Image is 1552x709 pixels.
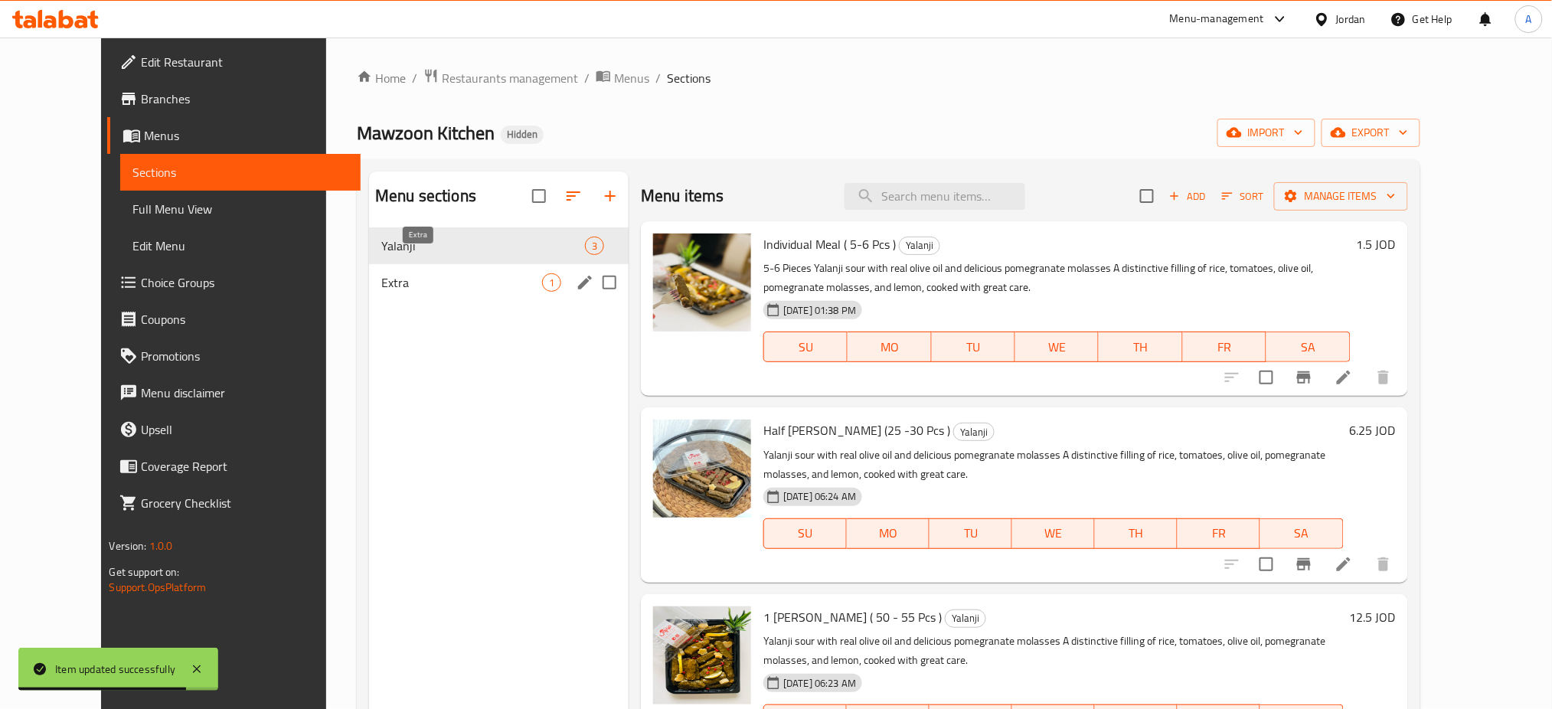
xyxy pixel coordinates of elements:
[1274,182,1408,211] button: Manage items
[120,191,361,227] a: Full Menu View
[501,128,544,141] span: Hidden
[1335,368,1353,387] a: Edit menu item
[1012,518,1095,549] button: WE
[1218,185,1268,208] button: Sort
[845,183,1025,210] input: search
[596,68,649,88] a: Menus
[357,69,406,87] a: Home
[1212,185,1274,208] span: Sort items
[1230,123,1303,142] span: import
[1105,336,1176,358] span: TH
[777,676,862,691] span: [DATE] 06:23 AM
[641,185,724,207] h2: Menu items
[369,227,629,264] div: Yalanji3
[584,69,590,87] li: /
[375,185,476,207] h2: Menu sections
[442,69,578,87] span: Restaurants management
[763,518,847,549] button: SU
[107,448,361,485] a: Coverage Report
[357,116,495,150] span: Mawzoon Kitchen
[132,237,348,255] span: Edit Menu
[1101,522,1171,544] span: TH
[107,44,361,80] a: Edit Restaurant
[381,237,585,255] div: Yalanji
[107,301,361,338] a: Coupons
[542,273,561,292] div: items
[109,562,179,582] span: Get support on:
[899,237,940,255] div: Yalanji
[953,423,995,441] div: Yalanji
[141,310,348,328] span: Coupons
[523,180,555,212] span: Select all sections
[653,420,751,518] img: Half Kilo Yalanji (25 -30 Pcs )
[1131,180,1163,212] span: Select section
[1266,522,1337,544] span: SA
[1365,546,1402,583] button: delete
[770,522,841,544] span: SU
[109,577,206,597] a: Support.OpsPlatform
[1250,361,1282,394] span: Select to update
[653,234,751,332] img: Individual Meal ( 5-6 Pcs )
[381,273,542,292] span: Extra
[141,494,348,512] span: Grocery Checklist
[900,237,939,254] span: Yalanji
[854,336,925,358] span: MO
[149,536,173,556] span: 1.0.0
[938,336,1009,358] span: TU
[1018,522,1089,544] span: WE
[1178,518,1260,549] button: FR
[763,606,942,629] span: 1 [PERSON_NAME] ( 50 - 55 Pcs )
[763,259,1350,297] p: 5-6 Pieces Yalanji sour with real olive oil and delicious pomegranate molasses A distinctive fill...
[141,53,348,71] span: Edit Restaurant
[1335,555,1353,573] a: Edit menu item
[107,374,361,411] a: Menu disclaimer
[1183,332,1266,362] button: FR
[120,154,361,191] a: Sections
[847,518,930,549] button: MO
[1167,188,1208,205] span: Add
[667,69,711,87] span: Sections
[592,178,629,214] button: Add section
[501,126,544,144] div: Hidden
[614,69,649,87] span: Menus
[109,536,146,556] span: Version:
[357,68,1420,88] nav: breadcrumb
[1336,11,1366,28] div: Jordan
[655,69,661,87] li: /
[932,332,1015,362] button: TU
[954,423,994,441] span: Yalanji
[141,347,348,365] span: Promotions
[1184,522,1254,544] span: FR
[132,200,348,218] span: Full Menu View
[369,221,629,307] nav: Menu sections
[141,420,348,439] span: Upsell
[1163,185,1212,208] span: Add item
[1350,606,1396,628] h6: 12.5 JOD
[1163,185,1212,208] button: Add
[930,518,1012,549] button: TU
[1099,332,1182,362] button: TH
[120,227,361,264] a: Edit Menu
[1350,420,1396,441] h6: 6.25 JOD
[1021,336,1093,358] span: WE
[1286,546,1322,583] button: Branch-specific-item
[777,489,862,504] span: [DATE] 06:24 AM
[763,632,1343,670] p: Yalanji sour with real olive oil and delicious pomegranate molasses A distinctive filling of rice...
[945,609,986,628] div: Yalanji
[1357,234,1396,255] h6: 1.5 JOD
[369,264,629,301] div: Extra1edit
[555,178,592,214] span: Sort sections
[585,237,604,255] div: items
[763,332,848,362] button: SU
[144,126,348,145] span: Menus
[141,90,348,108] span: Branches
[141,457,348,475] span: Coverage Report
[586,239,603,253] span: 3
[107,338,361,374] a: Promotions
[1222,188,1264,205] span: Sort
[107,485,361,521] a: Grocery Checklist
[763,233,896,256] span: Individual Meal ( 5-6 Pcs )
[936,522,1006,544] span: TU
[107,411,361,448] a: Upsell
[763,419,950,442] span: Half [PERSON_NAME] (25 -30 Pcs )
